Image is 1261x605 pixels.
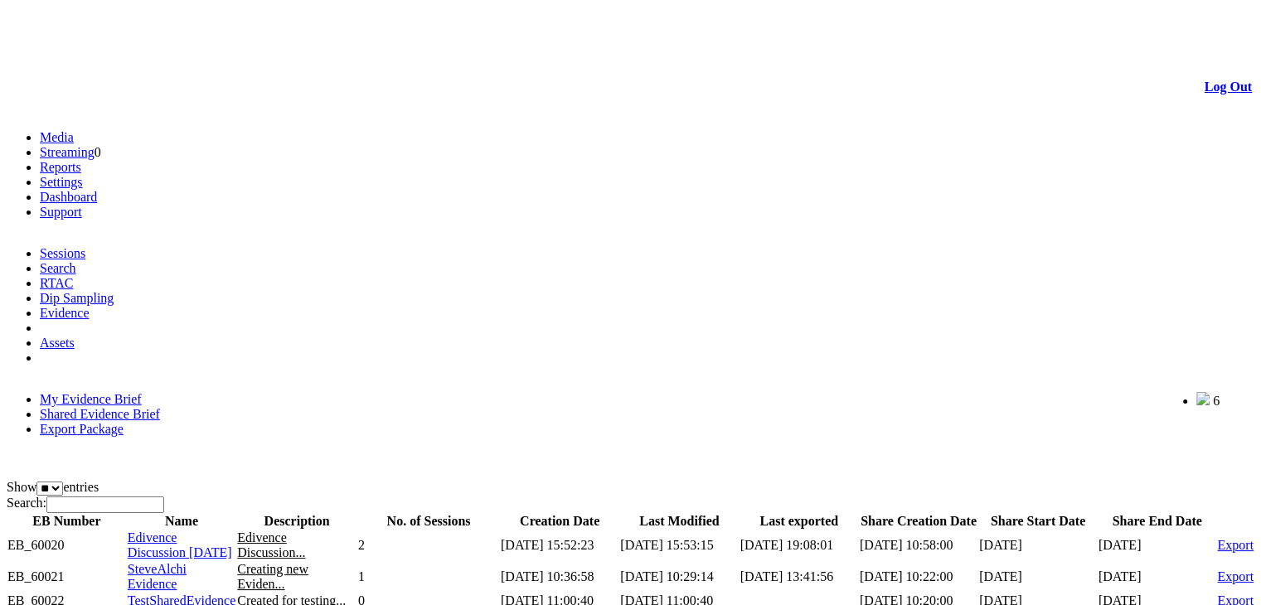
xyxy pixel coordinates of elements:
[357,530,500,561] td: 2
[40,407,160,421] a: Shared Evidence Brief
[357,561,500,593] td: 1
[237,530,305,559] span: Edivence Discussion...
[7,480,99,494] label: Show entries
[40,276,73,290] a: RTAC
[40,145,95,159] a: Streaming
[40,422,124,436] a: Export Package
[978,561,1098,593] td: [DATE]
[972,393,1163,405] span: Welcome, Nav Alchi design (Administrator)
[7,513,127,530] th: EB Number: activate to sort column descending
[859,561,978,593] td: [DATE] 10:22:00
[40,175,83,189] a: Settings
[1098,561,1217,593] td: [DATE]
[619,513,739,530] th: Last Modified: activate to sort column ascending
[978,513,1098,530] th: Share Start Date
[740,513,859,530] th: Last exported: activate to sort column ascending
[619,561,739,593] td: [DATE] 10:29:14
[40,392,142,406] a: My Evidence Brief
[859,513,978,530] th: Share Creation Date
[128,562,187,591] a: SteveAlchi Evidence
[740,530,859,561] td: [DATE] 19:08:01
[7,530,127,561] td: EB_60020
[40,160,81,174] a: Reports
[40,261,76,275] a: Search
[500,561,619,593] td: [DATE] 10:36:58
[1098,513,1217,530] th: Share End Date: activate to sort column ascending
[127,513,236,530] th: Name: activate to sort column ascending
[40,246,85,260] a: Sessions
[1217,569,1254,583] a: Export
[236,513,357,530] th: Description: activate to sort column ascending
[1217,538,1254,552] a: Export
[978,530,1098,561] td: [DATE]
[128,530,232,559] a: Edivence Discussion [DATE]
[40,291,114,305] a: Dip Sampling
[500,530,619,561] td: [DATE] 15:52:23
[740,561,859,593] td: [DATE] 13:41:56
[40,205,82,219] a: Support
[859,530,978,561] td: [DATE] 10:58:00
[46,496,164,513] input: Search:
[7,496,164,510] label: Search:
[40,130,74,144] a: Media
[40,190,97,204] a: Dashboard
[1205,80,1252,94] a: Log Out
[36,482,63,496] select: Showentries
[500,513,619,530] th: Creation Date: activate to sort column ascending
[1196,392,1210,405] img: bell25.png
[357,513,500,530] th: No. of Sessions: activate to sort column ascending
[40,336,75,350] a: Assets
[95,145,101,159] span: 0
[1216,513,1254,530] th: : activate to sort column ascending
[40,306,90,320] a: Evidence
[7,561,127,593] td: EB_60021
[619,530,739,561] td: [DATE] 15:53:15
[1213,394,1220,408] span: 6
[1098,530,1217,561] td: [DATE]
[237,562,308,591] span: Creating new Eviden...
